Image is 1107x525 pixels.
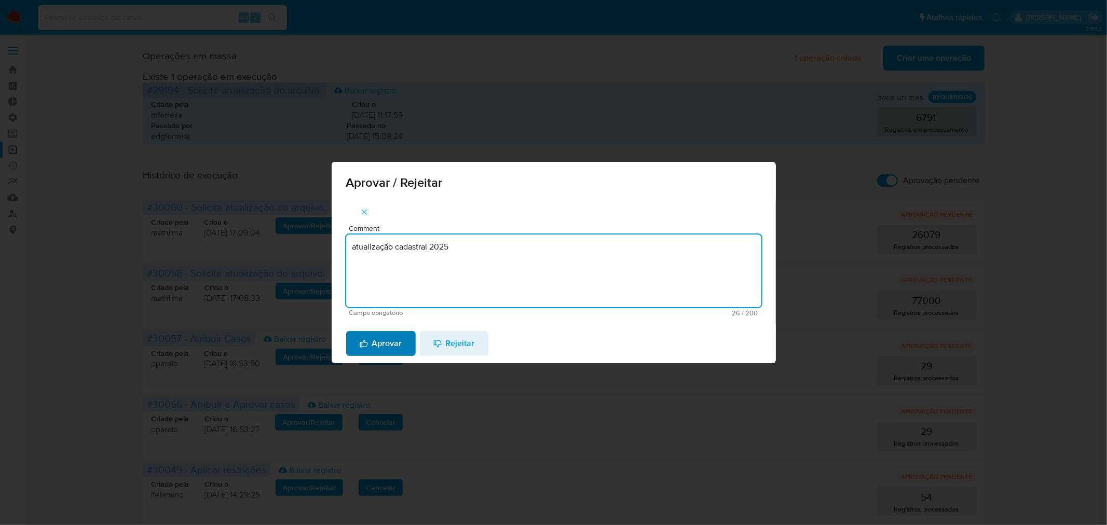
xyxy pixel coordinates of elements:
span: Aprovar / Rejeitar [346,176,761,189]
span: Máximo 200 caracteres [554,310,758,316]
span: Rejeitar [433,332,475,355]
span: Comment [349,225,764,232]
button: Rejeitar [420,331,488,356]
span: Campo obrigatório [349,309,554,316]
textarea: atualização cadastral 2025 [346,234,761,307]
span: Aprovar [360,332,402,355]
button: Aprovar [346,331,416,356]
